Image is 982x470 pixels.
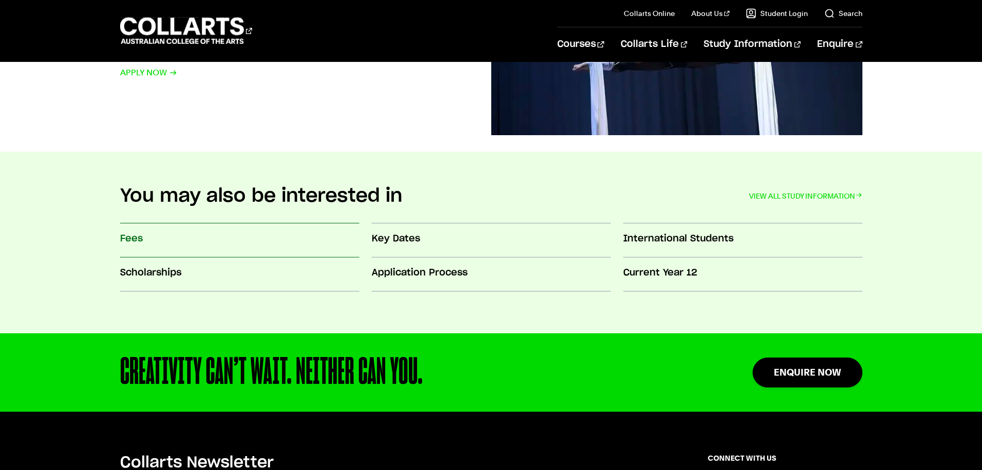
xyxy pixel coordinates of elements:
h3: International Students [623,232,862,246]
a: Collarts Life [621,27,687,61]
h3: Scholarships [120,266,359,280]
a: VIEW ALL STUDY INFORMATION [749,189,862,203]
div: Go to homepage [120,16,252,45]
a: Student Login [746,8,808,19]
a: Study Information [704,27,801,61]
a: Key Dates [372,224,611,258]
a: Application Process [372,258,611,292]
a: International Students [623,224,862,258]
a: Enquire Now [753,358,862,387]
a: Collarts Online [624,8,675,19]
span: Apply now [120,66,177,80]
a: Search [824,8,862,19]
a: About Us [691,8,729,19]
div: CREATIVITY CAN’T WAIT. NEITHER CAN YOU. [120,354,687,391]
a: Fees [120,224,359,258]
h3: Fees [120,232,359,246]
a: Current Year 12 [623,258,862,292]
h3: Key Dates [372,232,611,246]
a: Scholarships [120,258,359,292]
h3: Current Year 12 [623,266,862,280]
span: CONNECT WITH US [708,453,862,463]
h3: Application Process [372,266,611,280]
a: Courses [557,27,604,61]
h2: You may also be interested in [120,185,403,207]
a: Enquire [817,27,862,61]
